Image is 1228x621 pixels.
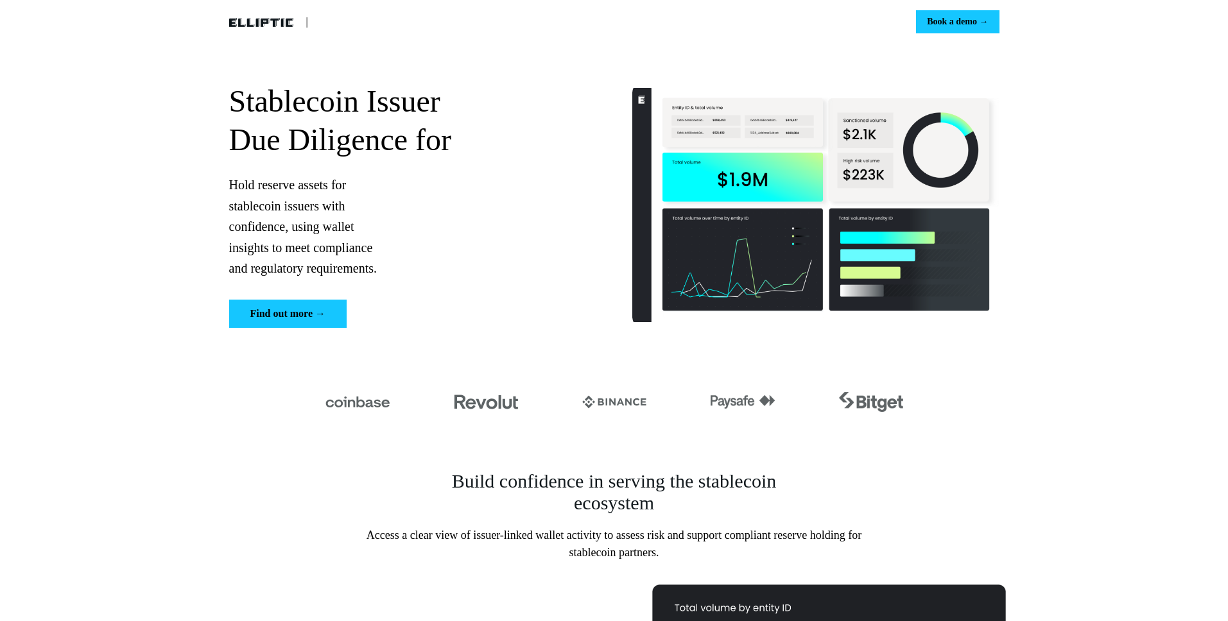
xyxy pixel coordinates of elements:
[229,300,347,328] button: Find out more →
[229,174,596,279] p: Hold reserve assets for stablecoin issuers with confidence, using wallet insights to meet complia...
[229,82,596,159] h1: Stablecoin Issuer Due Diligence for
[916,10,999,33] button: Book a demo →
[452,470,777,514] h3: Build confidence in serving the stablecoin ecosystem
[345,527,884,561] p: Access a clear view of issuer-linked wallet activity to assess risk and support compliant reserve...
[306,14,308,30] p: |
